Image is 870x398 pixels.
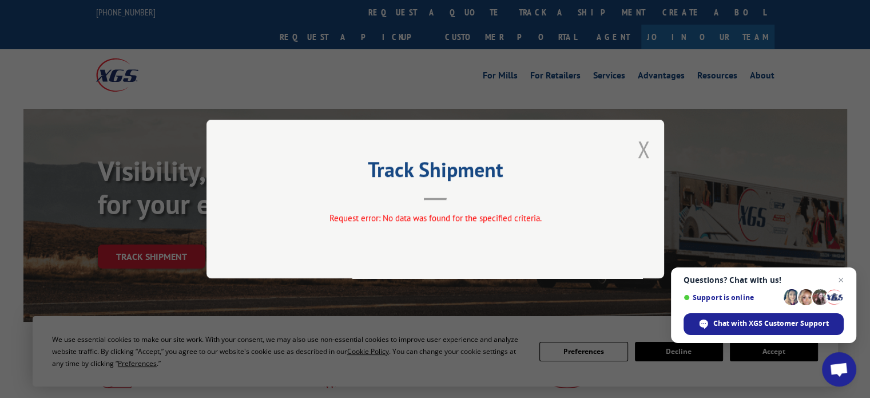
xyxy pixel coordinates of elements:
[264,161,607,183] h2: Track Shipment
[684,293,780,302] span: Support is online
[684,313,844,335] div: Chat with XGS Customer Support
[822,352,856,387] div: Open chat
[713,318,829,329] span: Chat with XGS Customer Support
[637,134,650,164] button: Close modal
[329,212,541,223] span: Request error: No data was found for the specified criteria.
[834,273,848,287] span: Close chat
[684,275,844,285] span: Questions? Chat with us!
